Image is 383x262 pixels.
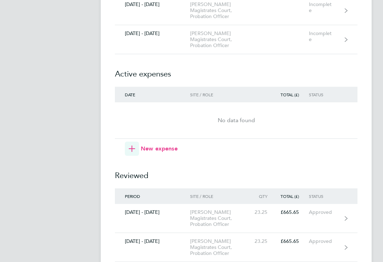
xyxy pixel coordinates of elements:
a: [DATE] - [DATE][PERSON_NAME] Magistrates Court, Probation OfficerIncomplete [115,25,357,54]
div: Status [309,92,343,97]
div: Site / Role [190,194,253,199]
div: Approved [309,209,343,215]
span: Period [125,193,140,199]
div: [DATE] - [DATE] [115,1,190,7]
div: Status [309,194,343,199]
div: [DATE] - [DATE] [115,238,190,244]
div: [DATE] - [DATE] [115,30,190,36]
span: New expense [141,144,178,153]
div: [PERSON_NAME] Magistrates Court, Probation Officer [190,1,253,19]
h2: Reviewed [115,156,357,188]
div: Total (£) [277,194,309,199]
div: No data found [115,116,357,125]
div: Approved [309,238,343,244]
div: Date [115,92,190,97]
div: £665.65 [277,209,309,215]
a: [DATE] - [DATE][PERSON_NAME] Magistrates Court, Probation Officer23.25£665.65Approved [115,233,357,262]
div: [PERSON_NAME] Magistrates Court, Probation Officer [190,30,253,49]
div: [PERSON_NAME] Magistrates Court, Probation Officer [190,238,253,256]
div: Qty [253,194,277,199]
div: Incomplete [309,30,343,42]
div: 23.25 [253,238,277,244]
div: Total (£) [277,92,309,97]
div: [DATE] - [DATE] [115,209,190,215]
h2: Active expenses [115,54,357,87]
a: [DATE] - [DATE][PERSON_NAME] Magistrates Court, Probation Officer23.25£665.65Approved [115,204,357,233]
button: New expense [125,142,178,156]
div: [PERSON_NAME] Magistrates Court, Probation Officer [190,209,253,227]
div: 23.25 [253,209,277,215]
div: Incomplete [309,1,343,13]
div: Site / Role [190,92,253,97]
div: £665.65 [277,238,309,244]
